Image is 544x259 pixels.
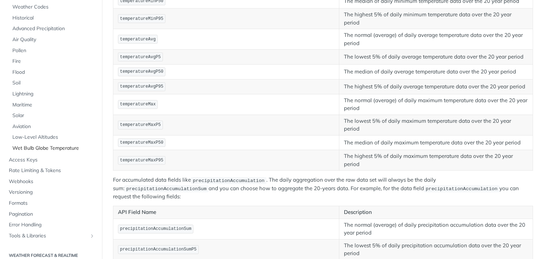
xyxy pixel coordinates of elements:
[344,31,528,47] p: The normal (average) of daily average temperature data over the 20 year period
[9,232,87,239] span: Tools & Libraries
[344,83,528,91] p: The highest 5% of daily average temperature data over the 20 year period
[12,123,95,130] span: Aviation
[344,242,528,258] p: The lowest 5% of daily precipitation accumulation data over the 20 year period
[12,47,95,54] span: Pollen
[12,134,95,141] span: Low-Level Altitudes
[9,67,97,78] a: Flood
[12,4,95,11] span: Weather Codes
[9,110,97,121] a: Solar
[9,13,97,23] a: Historical
[120,37,156,42] span: temperatureAvg
[9,45,97,56] a: Pollen
[120,84,163,89] span: temperatureAvgP95
[9,100,97,110] a: Maritime
[5,231,97,241] a: Tools & LibrariesShow subpages for Tools & Libraries
[9,23,97,34] a: Advanced Precipitation
[12,79,95,87] span: Soil
[344,11,528,27] p: The highest 5% of daily minimum temperature data over the 20 year period
[9,34,97,45] a: Air Quality
[12,112,95,119] span: Solar
[113,176,533,200] p: For accumulated data fields like . The daily aggregation over the raw data set will always be the...
[9,211,95,218] span: Pagination
[12,69,95,76] span: Flood
[5,155,97,165] a: Access Keys
[126,186,206,192] span: precipitationAccumulationSum
[5,165,97,176] a: Rate Limiting & Tokens
[89,233,95,239] button: Show subpages for Tools & Libraries
[12,58,95,65] span: Fire
[9,89,97,99] a: Lightning
[12,145,95,152] span: Wet Bulb Globe Temperature
[9,178,95,185] span: Webhooks
[344,139,528,147] p: The median of daily maximum temperature data over the 20 year period
[12,101,95,109] span: Maritime
[5,187,97,198] a: Versioning
[120,226,192,231] span: precipitationAccumulationSum
[120,122,161,127] span: temperatureMaxP5
[9,132,97,143] a: Low-Level Altitudes
[120,247,197,252] span: precipitationAccumulationSumP5
[344,152,528,168] p: The highest 5% of daily maximum temperature data over the 20 year period
[5,198,97,209] a: Formats
[9,56,97,67] a: Fire
[9,143,97,154] a: Wet Bulb Globe Temperature
[120,55,161,60] span: temperatureAvgP5
[9,2,97,12] a: Weather Codes
[193,178,265,183] span: precipitationAccumulation
[344,97,528,112] p: The normal (average) of daily maximum temperature data over the 20 year period
[9,156,95,164] span: Access Keys
[5,220,97,230] a: Error Handling
[344,53,528,61] p: The lowest 5% of daily average temperature data over the 20 year period
[344,221,528,237] p: The normal (average) of daily precipitation accumulation data over the 20 year period
[120,158,163,163] span: temperatureMaxP95
[120,102,156,107] span: temperatureMax
[9,167,95,174] span: Rate Limiting & Tokens
[9,189,95,196] span: Versioning
[120,140,163,145] span: temperatureMaxP50
[344,208,528,216] p: Description
[120,16,163,21] span: temperatureMinP95
[344,68,528,76] p: The median of daily average temperature data over the 20 year period
[9,121,97,132] a: Aviation
[9,78,97,88] a: Soil
[12,15,95,22] span: Historical
[9,221,95,228] span: Error Handling
[9,200,95,207] span: Formats
[5,209,97,220] a: Pagination
[5,176,97,187] a: Webhooks
[12,36,95,43] span: Air Quality
[12,90,95,98] span: Lightning
[118,208,334,216] p: API Field Name
[344,117,528,133] p: The lowest 5% of daily maximum temperature data over the 20 year period
[12,25,95,32] span: Advanced Precipitation
[426,186,498,192] span: precipitationAccumulation
[120,69,163,74] span: temperatureAvgP50
[5,252,97,259] h2: Weather Forecast & realtime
